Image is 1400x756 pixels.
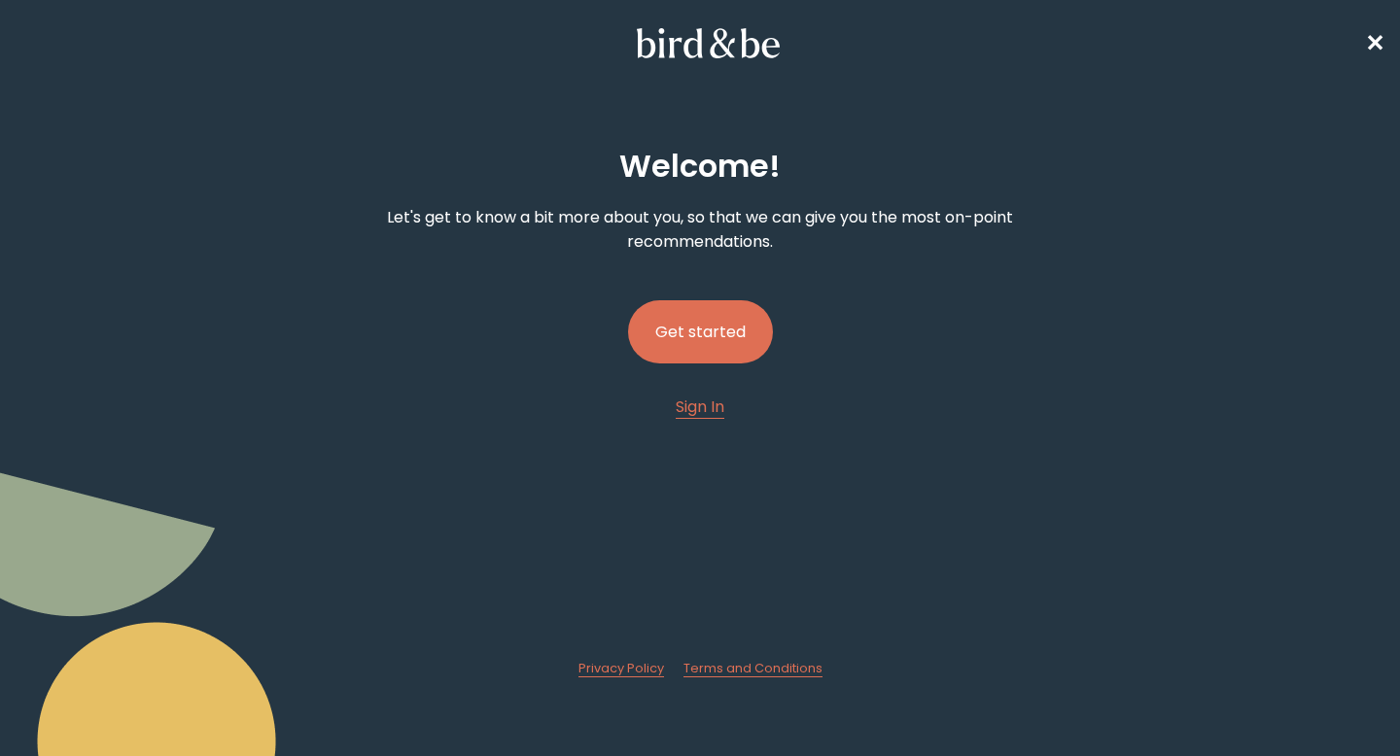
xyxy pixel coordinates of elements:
h2: Welcome ! [619,143,781,189]
span: Sign In [676,395,724,418]
iframe: Gorgias live chat messenger [1303,665,1381,737]
span: ✕ [1365,27,1384,59]
a: Sign In [676,395,724,419]
a: Terms and Conditions [683,660,822,677]
button: Get started [628,300,773,363]
span: Privacy Policy [578,660,664,676]
a: Get started [628,269,773,395]
a: ✕ [1365,26,1384,60]
span: Terms and Conditions [683,660,822,676]
p: Let's get to know a bit more about you, so that we can give you the most on-point recommendations. [366,205,1034,254]
a: Privacy Policy [578,660,664,677]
